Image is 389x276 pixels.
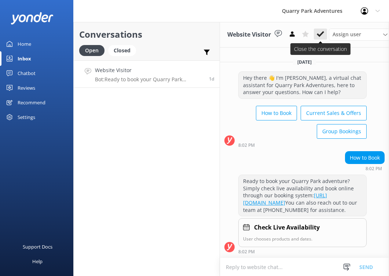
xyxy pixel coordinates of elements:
[18,81,35,95] div: Reviews
[366,167,382,171] strong: 8:02 PM
[317,124,367,139] button: Group Bookings
[18,110,35,124] div: Settings
[108,45,136,56] div: Closed
[79,27,214,41] h2: Conversations
[209,76,214,82] span: 08:02pm 10-Aug-2025 (UTC -07:00) America/Tijuana
[95,66,203,74] h4: Website Visitor
[254,223,320,232] h4: Check Live Availability
[18,37,31,51] div: Home
[238,249,367,254] div: 08:02pm 10-Aug-2025 (UTC -07:00) America/Tijuana
[74,60,220,88] a: Website VisitorBot:Ready to book your Quarry Park adventure? Simply check live availability and b...
[243,235,362,242] p: User chooses products and dates.
[23,239,52,254] div: Support Docs
[256,106,297,120] button: How to Book
[239,175,366,216] div: Ready to book your Quarry Park adventure? Simply check live availability and book online through ...
[238,142,367,148] div: 08:02pm 10-Aug-2025 (UTC -07:00) America/Tijuana
[11,12,53,24] img: yonder-white-logo.png
[18,95,45,110] div: Recommend
[227,30,271,40] h3: Website Visitor
[79,45,104,56] div: Open
[238,143,255,148] strong: 8:02 PM
[95,76,203,83] p: Bot: Ready to book your Quarry Park adventure? Simply check live availability and book online thr...
[301,106,367,120] button: Current Sales & Offers
[79,46,108,54] a: Open
[32,254,43,269] div: Help
[238,250,255,254] strong: 8:02 PM
[243,192,327,206] a: [URL][DOMAIN_NAME]
[108,46,140,54] a: Closed
[18,66,36,81] div: Chatbot
[18,51,31,66] div: Inbox
[239,72,366,98] div: Hey there 👋 I'm [PERSON_NAME], a virtual chat assistant for Quarry Park Adventures, here to answe...
[345,166,385,171] div: 08:02pm 10-Aug-2025 (UTC -07:00) America/Tijuana
[293,59,316,65] span: [DATE]
[333,30,361,38] span: Assign user
[345,152,384,164] div: How to Book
